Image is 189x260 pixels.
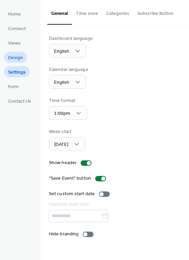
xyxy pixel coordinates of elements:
div: Calendar start date [49,201,179,208]
a: Views [4,37,25,48]
span: [DATE] [54,140,68,149]
span: Connect [8,25,26,32]
div: Set custom start date [49,190,95,198]
span: Contact Us [8,98,31,105]
a: Form [4,81,23,92]
a: Connect [4,23,30,34]
span: Home [8,11,21,18]
span: Design [8,54,23,61]
a: Contact Us [4,95,35,106]
span: Form [8,83,19,90]
div: Calendar language [49,66,88,73]
div: "Save Event" button [49,175,91,182]
div: Dashboard language [49,35,93,42]
div: Time format [49,97,86,104]
span: English [54,47,69,56]
a: Settings [4,66,30,77]
span: Views [8,40,21,47]
a: Design [4,52,27,63]
span: Settings [8,69,26,76]
div: Week start [49,128,84,135]
div: Show header [49,159,77,166]
a: Home [4,8,25,19]
span: 1:00pm [54,109,70,118]
span: English [54,78,69,87]
div: Hide branding [49,231,79,238]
